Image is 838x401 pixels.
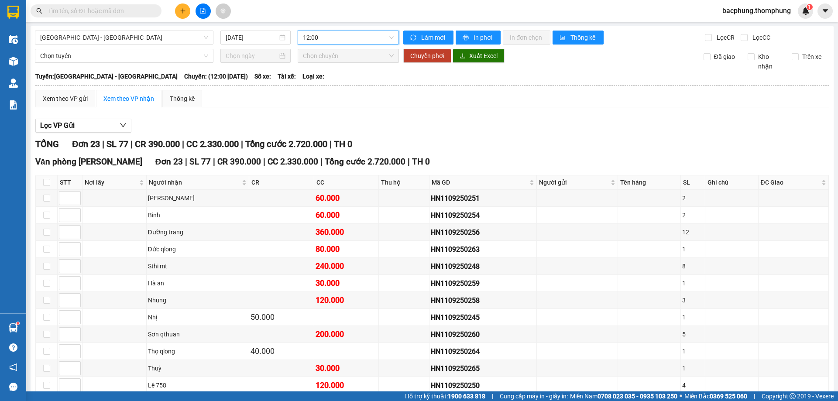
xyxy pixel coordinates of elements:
[180,8,186,14] span: plus
[755,52,785,71] span: Kho nhận
[807,4,813,10] sup: 1
[103,94,154,103] div: Xem theo VP nhận
[85,178,137,187] span: Nơi lấy
[715,5,798,16] span: bacphung.thomphung
[9,363,17,371] span: notification
[216,3,231,19] button: aim
[35,73,178,80] b: Tuyến: [GEOGRAPHIC_DATA] - [GEOGRAPHIC_DATA]
[618,175,681,190] th: Tên hàng
[40,49,208,62] span: Chọn tuyến
[453,49,505,63] button: downloadXuất Excel
[682,346,704,356] div: 1
[429,258,537,275] td: HN1109250248
[303,49,394,62] span: Chọn chuyến
[539,178,609,187] span: Người gửi
[469,51,498,61] span: Xuất Excel
[817,3,833,19] button: caret-down
[316,243,378,255] div: 80.000
[35,119,131,133] button: Lọc VP Gửi
[148,244,247,254] div: Đức qlong
[48,6,151,16] input: Tìm tên, số ĐT hoặc mã đơn
[431,210,535,221] div: HN1109250254
[421,33,446,42] span: Làm mới
[189,157,211,167] span: SL 77
[412,157,430,167] span: TH 0
[303,31,394,44] span: 12:00
[431,363,535,374] div: HN1109250265
[314,175,379,190] th: CC
[9,79,18,88] img: warehouse-icon
[431,278,535,289] div: HN1109250259
[754,391,755,401] span: |
[749,33,772,42] span: Lọc CC
[403,49,451,63] button: Chuyển phơi
[682,193,704,203] div: 2
[148,346,247,356] div: Thọ qlong
[403,31,453,45] button: syncLàm mới
[213,157,215,167] span: |
[429,309,537,326] td: HN1109250245
[682,244,704,254] div: 1
[170,94,195,103] div: Thống kê
[35,139,59,149] span: TỔNG
[72,139,100,149] span: Đơn 23
[682,363,704,373] div: 1
[175,3,190,19] button: plus
[40,31,208,44] span: Hà Nội - Nghệ An
[553,31,604,45] button: bar-chartThống kê
[185,157,187,167] span: |
[278,72,296,81] span: Tài xế:
[431,261,535,272] div: HN1109250248
[790,393,796,399] span: copyright
[492,391,493,401] span: |
[681,175,705,190] th: SL
[263,157,265,167] span: |
[196,3,211,19] button: file-add
[410,34,418,41] span: sync
[9,323,18,332] img: warehouse-icon
[106,139,128,149] span: SL 77
[245,139,327,149] span: Tổng cước 2.720.000
[148,278,247,288] div: Hà an
[463,34,470,41] span: printer
[120,122,127,129] span: down
[316,226,378,238] div: 360.000
[316,294,378,306] div: 120.000
[431,346,535,357] div: HN1109250264
[184,72,248,81] span: Chuyến: (12:00 [DATE])
[135,139,180,149] span: CR 390.000
[43,94,88,103] div: Xem theo VP gửi
[148,210,247,220] div: Bình
[761,178,820,187] span: ĐC Giao
[148,227,247,237] div: Đường trang
[503,31,550,45] button: In đơn chọn
[405,391,485,401] span: Hỗ trợ kỹ thuật:
[325,157,405,167] span: Tổng cước 2.720.000
[431,193,535,204] div: HN1109250251
[36,8,42,14] span: search
[226,33,278,42] input: 11/09/2025
[431,312,535,323] div: HN1109250245
[429,292,537,309] td: HN1109250258
[40,120,75,131] span: Lọc VP Gửi
[58,175,82,190] th: STT
[241,139,243,149] span: |
[682,329,704,339] div: 5
[570,391,677,401] span: Miền Nam
[429,360,537,377] td: HN1109250265
[226,51,278,61] input: Chọn ngày
[330,139,332,149] span: |
[682,210,704,220] div: 2
[35,157,142,167] span: Văn phòng [PERSON_NAME]
[320,157,323,167] span: |
[408,157,410,167] span: |
[316,379,378,391] div: 120.000
[316,362,378,374] div: 30.000
[460,53,466,60] span: download
[705,175,759,190] th: Ghi chú
[379,175,429,190] th: Thu hộ
[682,278,704,288] div: 1
[500,391,568,401] span: Cung cấp máy in - giấy in:
[316,209,378,221] div: 60.000
[131,139,133,149] span: |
